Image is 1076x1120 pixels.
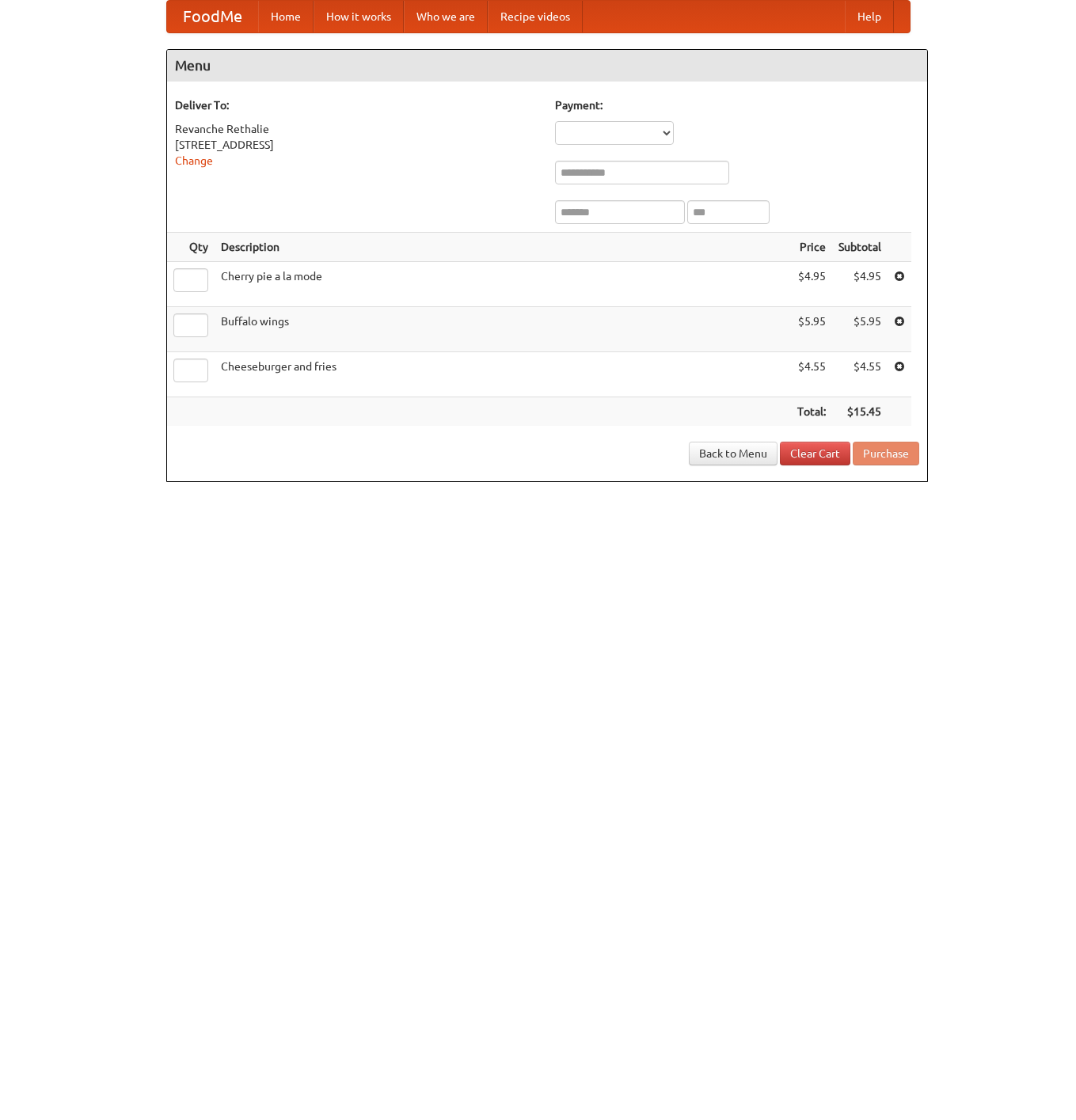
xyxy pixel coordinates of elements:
th: Subtotal [832,233,888,262]
a: Help [845,1,894,32]
div: Revanche Rethalie [175,121,539,137]
td: Cherry pie a la mode [215,262,791,307]
th: Total: [791,397,832,427]
h5: Payment: [555,97,919,113]
a: Clear Cart [780,442,850,465]
td: $5.95 [832,307,888,352]
a: Change [175,154,213,167]
h4: Menu [167,50,927,82]
div: [STREET_ADDRESS] [175,137,539,153]
th: Price [791,233,832,262]
button: Purchase [853,442,919,465]
a: Back to Menu [689,442,778,465]
td: $4.95 [832,262,888,307]
th: Qty [167,233,215,262]
a: Recipe videos [488,1,583,32]
td: $5.95 [791,307,832,352]
a: FoodMe [167,1,258,32]
th: $15.45 [832,397,888,427]
td: $4.55 [832,352,888,397]
a: Home [258,1,314,32]
a: How it works [314,1,404,32]
td: $4.95 [791,262,832,307]
td: $4.55 [791,352,832,397]
td: Buffalo wings [215,307,791,352]
th: Description [215,233,791,262]
h5: Deliver To: [175,97,539,113]
a: Who we are [404,1,488,32]
td: Cheeseburger and fries [215,352,791,397]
